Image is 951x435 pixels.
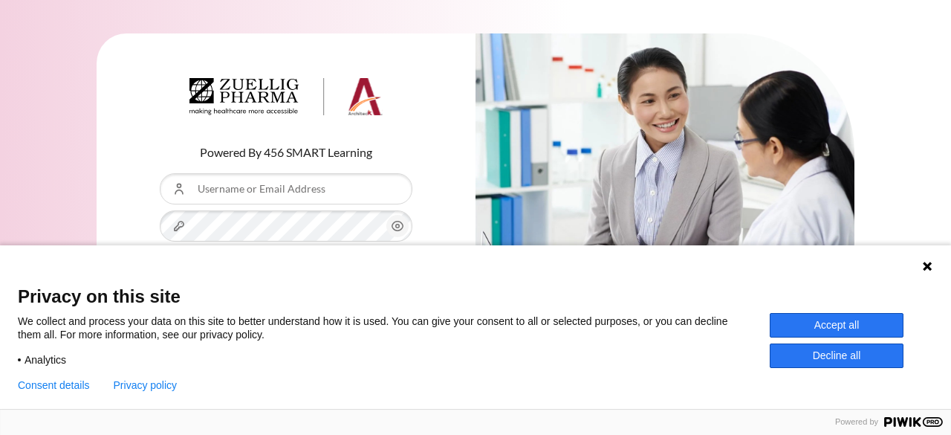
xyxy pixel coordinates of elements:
a: Privacy policy [114,379,178,391]
a: Architeck [189,78,383,121]
p: We collect and process your data on this site to better understand how it is used. You can give y... [18,315,770,341]
input: Username or Email Address [160,173,412,204]
span: Powered by [829,417,884,427]
p: Powered By 456 SMART Learning [160,144,412,161]
button: Decline all [770,344,903,368]
button: Accept all [770,313,903,338]
img: Architeck [189,78,383,115]
button: Consent details [18,379,90,391]
span: Privacy on this site [18,286,933,307]
span: Analytics [25,353,66,367]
